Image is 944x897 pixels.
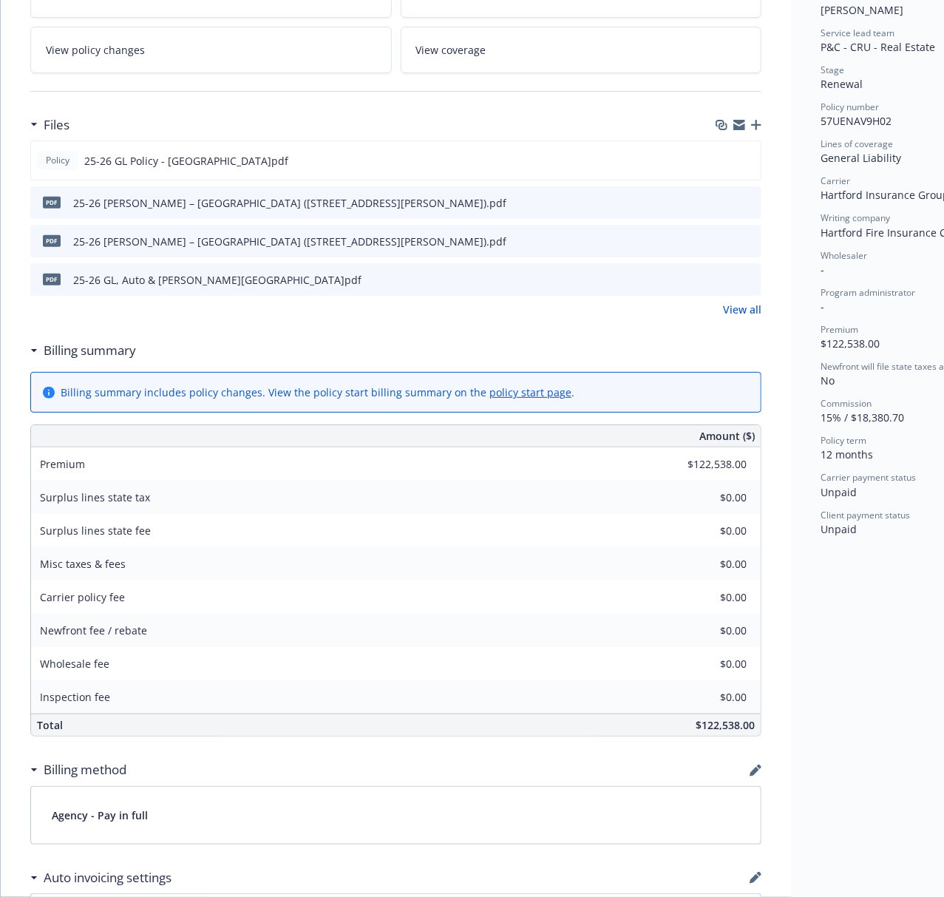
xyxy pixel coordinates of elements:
input: 0.00 [659,686,755,708]
input: 0.00 [659,520,755,542]
span: Premium [821,323,858,336]
span: pdf [43,274,61,285]
span: Client payment status [821,509,910,521]
span: Writing company [821,211,890,224]
span: Policy number [821,101,879,113]
span: Lines of coverage [821,138,893,150]
div: 25-26 GL, Auto & [PERSON_NAME][GEOGRAPHIC_DATA]pdf [73,272,361,288]
span: - [821,299,824,314]
span: Total [37,718,63,732]
span: Commission [821,397,872,410]
span: Wholesaler [821,249,867,262]
div: 25-26 [PERSON_NAME] – [GEOGRAPHIC_DATA] ([STREET_ADDRESS][PERSON_NAME]).pdf [73,234,506,249]
span: Program administrator [821,286,915,299]
span: No [821,373,835,387]
span: Misc taxes & fees [40,557,126,571]
h3: Billing method [44,760,126,779]
button: download file [719,234,730,249]
input: 0.00 [659,620,755,642]
span: View coverage [416,42,486,58]
div: 25-26 [PERSON_NAME] – [GEOGRAPHIC_DATA] ([STREET_ADDRESS][PERSON_NAME]).pdf [73,195,506,211]
h3: Auto invoicing settings [44,868,172,887]
span: Unpaid [821,522,857,536]
span: Renewal [821,77,863,91]
a: View policy changes [30,27,392,73]
a: View coverage [401,27,762,73]
span: 12 months [821,447,873,461]
button: preview file [741,153,755,169]
span: Amount ($) [699,428,755,444]
input: 0.00 [659,653,755,675]
span: $122,538.00 [821,336,880,351]
span: Stage [821,64,844,76]
button: preview file [742,195,755,211]
div: Billing method [30,760,126,779]
span: Carrier [821,175,850,187]
button: download file [719,272,730,288]
span: Policy term [821,434,866,447]
span: 25-26 GL Policy - [GEOGRAPHIC_DATA]pdf [84,153,288,169]
span: Carrier payment status [821,471,916,484]
span: - [821,263,824,277]
div: Auto invoicing settings [30,868,172,887]
span: Carrier policy fee [40,590,125,604]
span: Premium [40,457,85,471]
span: pdf [43,197,61,208]
span: P&C - CRU - Real Estate [821,40,935,54]
a: View all [723,302,761,317]
button: preview file [742,234,755,249]
span: 15% / $18,380.70 [821,410,904,424]
button: preview file [742,272,755,288]
span: pdf [43,235,61,246]
span: Inspection fee [40,690,110,704]
span: Service lead team [821,27,894,39]
span: Surplus lines state fee [40,524,151,538]
div: Billing summary [30,341,136,360]
span: Newfront fee / rebate [40,623,147,637]
input: 0.00 [659,586,755,609]
h3: Files [44,115,69,135]
input: 0.00 [659,487,755,509]
span: Unpaid [821,485,857,499]
span: $122,538.00 [696,718,755,732]
button: download file [719,195,730,211]
button: download file [718,153,730,169]
span: 57UENAV9H02 [821,114,892,128]
h3: Billing summary [44,341,136,360]
span: View policy changes [46,42,145,58]
span: Policy [43,154,72,167]
div: Agency - Pay in full [31,787,761,844]
input: 0.00 [659,453,755,475]
a: policy start page [489,385,571,399]
input: 0.00 [659,553,755,575]
span: Surplus lines state tax [40,490,150,504]
span: Wholesale fee [40,657,109,671]
div: Files [30,115,69,135]
div: Billing summary includes policy changes. View the policy start billing summary on the . [61,385,574,400]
